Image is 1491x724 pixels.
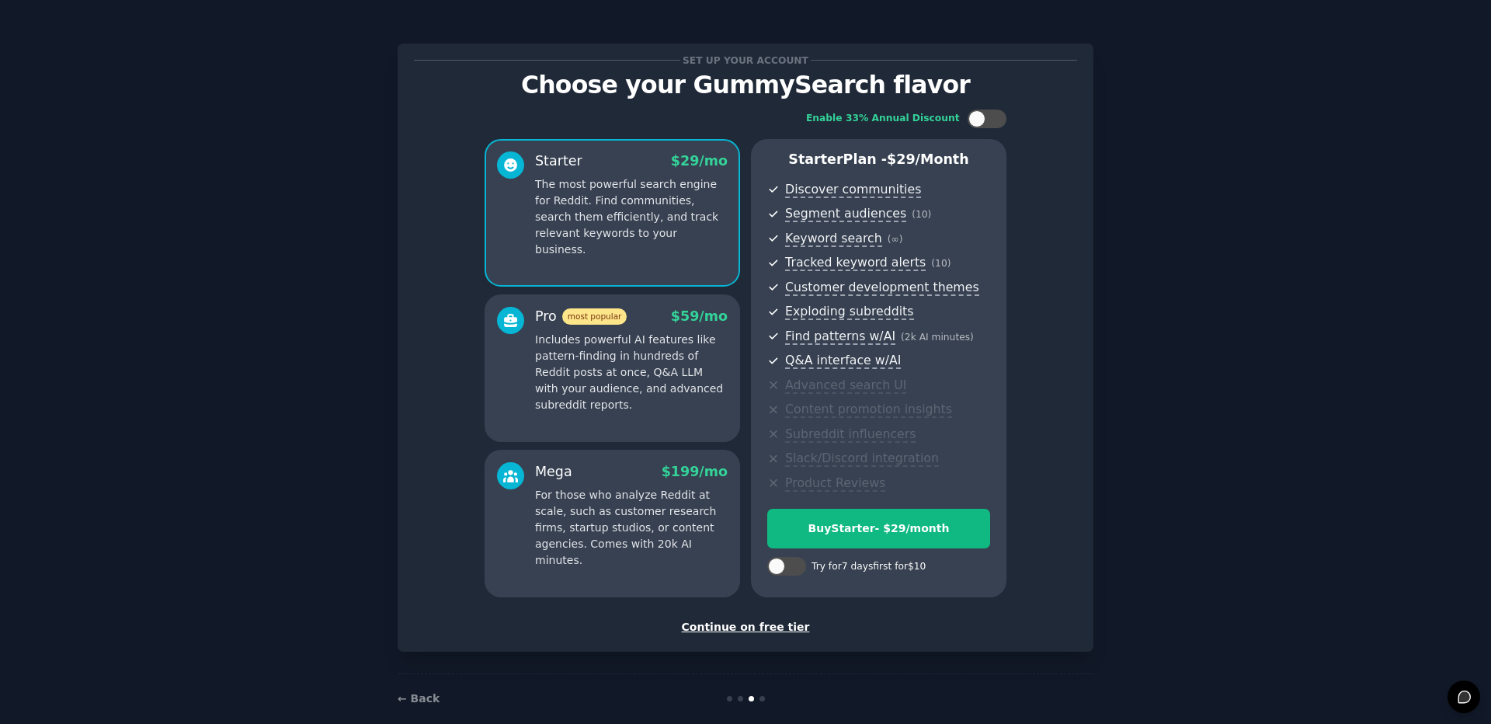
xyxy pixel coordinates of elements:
[785,280,979,296] span: Customer development themes
[785,475,885,492] span: Product Reviews
[812,560,926,574] div: Try for 7 days first for $10
[785,304,913,320] span: Exploding subreddits
[901,332,974,343] span: ( 2k AI minutes )
[785,206,906,222] span: Segment audiences
[535,332,728,413] p: Includes powerful AI features like pattern-finding in hundreds of Reddit posts at once, Q&A LLM w...
[535,176,728,258] p: The most powerful search engine for Reddit. Find communities, search them efficiently, and track ...
[785,378,906,394] span: Advanced search UI
[785,353,901,369] span: Q&A interface w/AI
[535,487,728,569] p: For those who analyze Reddit at scale, such as customer research firms, startup studios, or conte...
[671,308,728,324] span: $ 59 /mo
[535,462,572,482] div: Mega
[785,426,916,443] span: Subreddit influencers
[414,71,1077,99] p: Choose your GummySearch flavor
[931,258,951,269] span: ( 10 )
[912,209,931,220] span: ( 10 )
[768,520,989,537] div: Buy Starter - $ 29 /month
[414,619,1077,635] div: Continue on free tier
[680,52,812,68] span: Set up your account
[767,509,990,548] button: BuyStarter- $29/month
[767,150,990,169] p: Starter Plan -
[535,151,582,171] div: Starter
[535,307,627,326] div: Pro
[785,329,895,345] span: Find patterns w/AI
[398,692,440,705] a: ← Back
[785,255,926,271] span: Tracked keyword alerts
[887,151,969,167] span: $ 29 /month
[806,112,960,126] div: Enable 33% Annual Discount
[785,231,882,247] span: Keyword search
[785,402,952,418] span: Content promotion insights
[671,153,728,169] span: $ 29 /mo
[785,451,939,467] span: Slack/Discord integration
[662,464,728,479] span: $ 199 /mo
[562,308,627,325] span: most popular
[888,234,903,245] span: ( ∞ )
[785,182,921,198] span: Discover communities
